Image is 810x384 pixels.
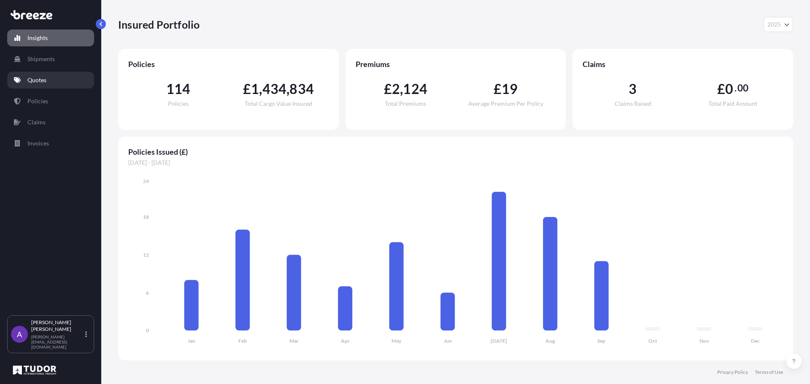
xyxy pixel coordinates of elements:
[286,82,289,96] span: ,
[118,18,200,31] p: Insured Portfolio
[243,82,251,96] span: £
[245,101,312,107] span: Total Cargo Value Insured
[502,82,518,96] span: 19
[7,72,94,89] a: Quotes
[7,93,94,110] a: Policies
[128,158,783,167] span: [DATE] - [DATE]
[168,101,189,107] span: Policies
[468,101,543,107] span: Average Premium Per Policy
[31,334,84,349] p: [PERSON_NAME][EMAIL_ADDRESS][DOMAIN_NAME]
[27,97,48,105] p: Policies
[391,338,402,344] tspan: May
[11,363,59,377] img: organization-logo
[7,51,94,67] a: Shipments
[400,82,403,96] span: ,
[27,34,48,42] p: Insights
[734,85,737,91] span: .
[128,59,329,69] span: Policies
[27,76,46,84] p: Quotes
[251,82,259,96] span: 1
[146,290,149,296] tspan: 6
[699,338,709,344] tspan: Nov
[764,17,793,32] button: Year Selector
[143,252,149,258] tspan: 12
[238,338,247,344] tspan: Feb
[392,82,400,96] span: 2
[143,178,149,184] tspan: 24
[289,338,299,344] tspan: Mar
[385,101,426,107] span: Total Premiums
[27,55,55,63] p: Shipments
[289,82,314,96] span: 834
[545,338,555,344] tspan: Aug
[491,338,507,344] tspan: [DATE]
[27,139,49,148] p: Invoices
[708,101,757,107] span: Total Paid Amount
[17,330,22,338] span: A
[737,85,748,91] span: 00
[128,147,783,157] span: Policies Issued (£)
[384,82,392,96] span: £
[259,82,262,96] span: ,
[341,338,350,344] tspan: Apr
[755,369,783,376] a: Terms of Use
[725,82,733,96] span: 0
[27,118,46,126] p: Claims
[583,59,783,69] span: Claims
[767,20,781,29] span: 2025
[751,338,760,344] tspan: Dec
[146,327,149,333] tspan: 0
[629,82,637,96] span: 3
[7,114,94,131] a: Claims
[648,338,657,344] tspan: Oct
[143,214,149,220] tspan: 18
[597,338,605,344] tspan: Sep
[717,369,748,376] a: Privacy Policy
[7,135,94,152] a: Invoices
[188,338,195,344] tspan: Jan
[262,82,287,96] span: 434
[717,82,725,96] span: £
[444,338,452,344] tspan: Jun
[615,101,651,107] span: Claims Raised
[494,82,502,96] span: £
[356,59,556,69] span: Premiums
[166,82,191,96] span: 114
[31,319,84,333] p: [PERSON_NAME] [PERSON_NAME]
[7,30,94,46] a: Insights
[403,82,427,96] span: 124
